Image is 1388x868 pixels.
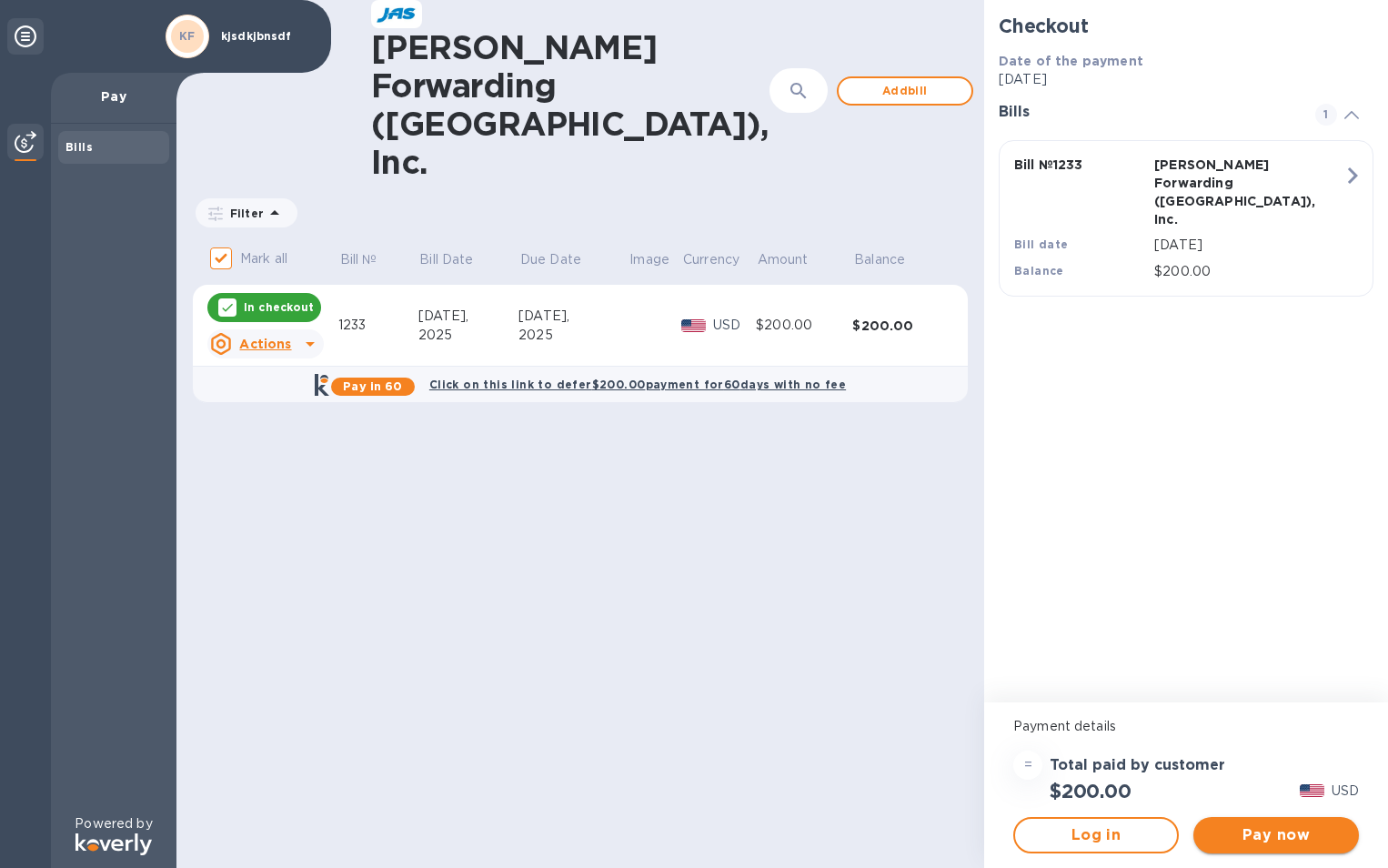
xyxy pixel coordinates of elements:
span: Balance [854,250,929,269]
b: Bill date [1014,237,1069,251]
p: Bill № [340,250,377,269]
p: [DATE] [999,70,1373,89]
span: Due Date [520,250,605,269]
div: [DATE], [418,307,519,326]
h2: Checkout [999,15,1373,37]
div: 2025 [518,326,628,345]
p: Image [629,250,669,269]
b: Balance [1014,264,1064,278]
b: Bills [65,140,93,154]
div: = [1013,751,1042,780]
div: $200.00 [852,317,950,335]
div: 1233 [338,316,418,335]
p: Mark all [240,249,287,268]
button: Pay now [1193,817,1359,853]
p: In checkout [244,299,314,315]
span: Pay now [1208,824,1344,846]
p: kjsdkjbnsdf [221,30,312,43]
b: KF [179,29,196,43]
span: Bill № [340,250,401,269]
button: Bill №1233[PERSON_NAME] Forwarding ([GEOGRAPHIC_DATA]), Inc.Bill date[DATE]Balance$200.00 [999,140,1373,297]
p: Filter [223,206,264,221]
h3: Bills [999,104,1293,121]
img: USD [681,319,706,332]
p: [DATE] [1154,236,1343,255]
p: USD [713,316,756,335]
p: Balance [854,250,905,269]
div: [DATE], [518,307,628,326]
span: Log in [1030,824,1162,846]
span: Amount [758,250,832,269]
h1: [PERSON_NAME] Forwarding ([GEOGRAPHIC_DATA]), Inc. [371,28,769,181]
p: Powered by [75,814,152,833]
span: Add bill [853,80,957,102]
img: USD [1300,784,1324,797]
p: $200.00 [1154,262,1343,281]
img: Logo [75,833,152,855]
p: USD [1332,782,1359,801]
div: 2025 [418,326,519,345]
p: Bill № 1233 [1014,156,1147,174]
b: Click on this link to defer $200.00 payment for 60 days with no fee [429,378,846,391]
p: Due Date [520,250,581,269]
p: Currency [683,250,739,269]
div: $200.00 [756,316,852,335]
h3: Total paid by customer [1050,757,1225,774]
p: Amount [758,250,809,269]
span: Bill Date [419,250,497,269]
u: Actions [239,337,291,351]
h2: $200.00 [1050,780,1132,802]
span: 1 [1315,104,1337,126]
p: Pay [65,87,162,106]
p: Payment details [1013,717,1359,736]
button: Log in [1013,817,1179,853]
b: Pay in 60 [343,379,402,393]
b: Date of the payment [999,54,1143,68]
p: Bill Date [419,250,473,269]
button: Addbill [837,76,973,106]
p: [PERSON_NAME] Forwarding ([GEOGRAPHIC_DATA]), Inc. [1154,156,1287,228]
